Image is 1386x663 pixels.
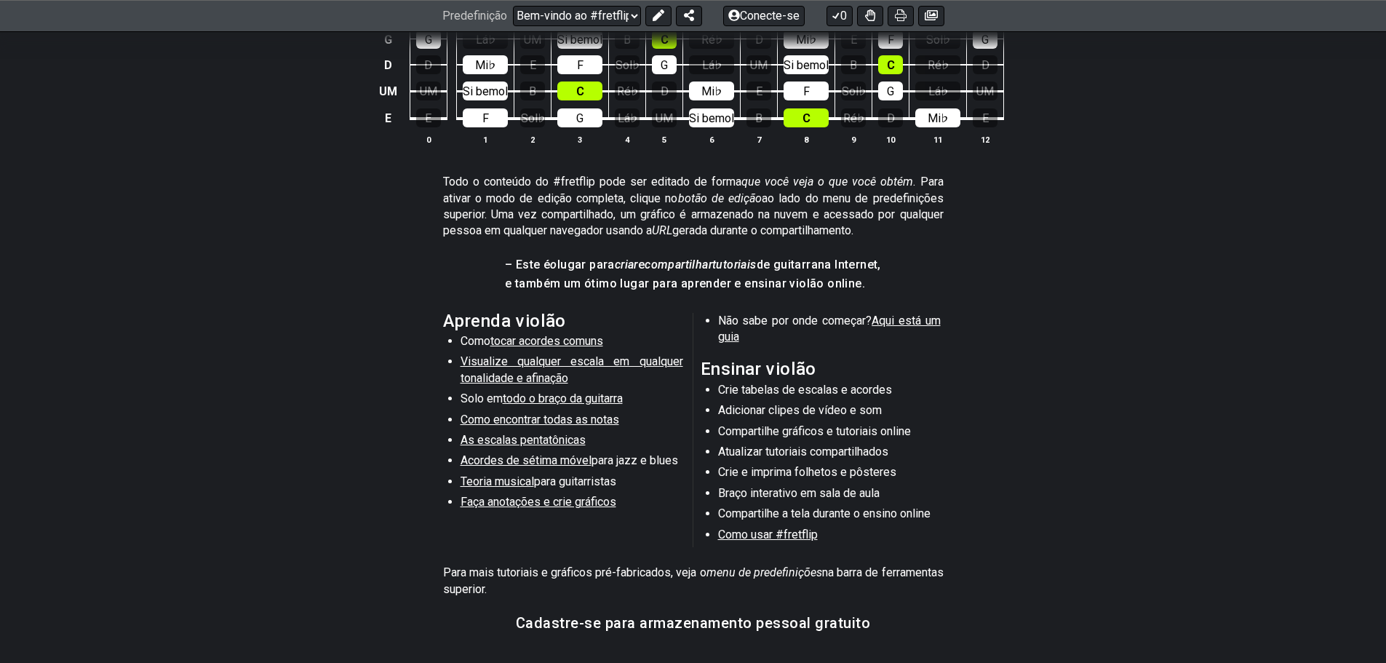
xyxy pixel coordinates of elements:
font: E [756,84,762,98]
font: Braço interativo em sala de aula [718,486,880,500]
button: Alternar Destreza para todos os trastes [857,6,883,26]
font: UM [750,58,768,72]
font: D [424,58,432,72]
font: o [550,258,557,271]
font: Faça anotações e crie gráficos [461,495,616,509]
button: Imprimir [888,6,914,26]
font: F [803,84,810,98]
font: Lá♭ [618,111,637,125]
font: Como usar #fretflip [718,528,818,541]
font: F [577,58,584,72]
font: e também um ótimo lugar para aprender e ensinar violão online. [505,277,865,290]
font: na Internet, [818,258,881,271]
font: Visualize qualquer escala em qualquer tonalidade e afinação [461,354,683,384]
font: 2 [530,135,535,145]
font: Acordes de sétima móvel [461,453,592,467]
font: F [482,111,489,125]
font: Mi♭ [796,33,816,47]
font: Conecte-se [740,9,800,23]
font: Sol♭ [842,84,866,98]
font: menu de predefinições [706,565,822,579]
font: Predefinição [442,9,507,23]
font: botão de edição [678,191,762,205]
font: E [385,112,391,126]
font: Teoria musical [461,475,534,488]
font: Solo em [461,392,503,405]
font: Lá♭ [476,33,495,47]
button: 0 [827,6,853,26]
font: 7 [757,135,761,145]
font: Mi♭ [701,84,722,98]
font: URL [652,223,672,237]
font: B [850,58,857,72]
font: D [887,111,895,125]
font: UM [420,84,437,98]
font: 10 [886,135,895,145]
font: C [576,84,584,98]
font: G [384,33,392,47]
font: D [755,33,763,47]
font: E [851,33,857,47]
font: G [887,84,894,98]
font: B [755,111,762,125]
font: Compartilhe gráficos e tutoriais online [718,424,911,438]
font: criar [615,258,638,271]
font: UM [379,85,397,99]
font: para jazz e blues [592,453,678,467]
font: Mi♭ [928,111,948,125]
font: G [661,58,668,72]
font: 1 [483,135,487,145]
font: Adicionar clipes de vídeo e som [718,403,882,417]
font: C [887,58,895,72]
font: UM [656,111,673,125]
font: E [982,111,989,125]
font: Ré♭ [843,111,864,125]
font: Ré♭ [701,33,722,47]
font: C [802,111,811,125]
font: lugar para [557,258,615,271]
font: 9 [851,135,856,145]
font: Sol♭ [926,33,950,47]
font: Si bemol [784,58,829,72]
font: UM [976,84,994,98]
font: G [425,33,432,47]
font: Ré♭ [617,84,638,98]
font: Compartilhe a tela durante o ensino online [718,507,931,520]
font: UM [524,33,541,47]
font: 6 [709,135,714,145]
button: Editar predefinição [645,6,672,26]
font: tocar acordes comuns [490,334,603,348]
font: Todo o conteúdo do #fretflip pode ser editado de forma [443,175,742,188]
font: Atualizar tutoriais compartilhados [718,445,888,458]
font: 0 [840,9,847,23]
font: Crie e imprima folhetos e pôsteres [718,465,896,479]
font: B [624,33,631,47]
font: para guitarristas [534,475,616,488]
button: Conecte-se [723,6,805,26]
font: Não sabe por onde começar? [718,314,872,327]
font: D [661,84,669,98]
font: B [529,84,536,98]
font: que você veja o que você obtém [741,175,913,188]
font: Lá♭ [702,58,722,72]
font: 3 [578,135,582,145]
font: na barra de ferramentas superior. [443,565,944,595]
font: C [661,33,669,47]
font: Sol♭ [521,111,545,125]
font: e [638,258,645,271]
font: Crie tabelas de escalas e acordes [718,383,892,397]
font: Como [461,334,490,348]
font: ao lado do menu de predefinições superior. Uma vez compartilhado, um gráfico é armazenado na nuve... [443,191,944,238]
font: D [384,59,392,73]
font: Si bemol [689,111,734,125]
font: Ré♭ [928,58,949,72]
font: 4 [625,135,629,145]
font: 12 [981,135,989,145]
font: Si bemol [557,33,602,47]
font: Lá♭ [928,84,948,98]
font: 0 [426,135,431,145]
button: Criar imagem [918,6,944,26]
button: Compartilhar predefinição [676,6,702,26]
font: G [981,33,989,47]
font: E [530,58,536,72]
